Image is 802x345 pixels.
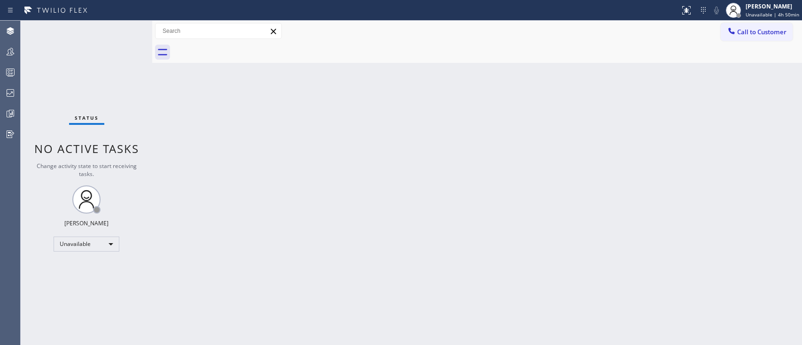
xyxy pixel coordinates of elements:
input: Search [156,23,281,38]
span: Change activity state to start receiving tasks. [37,162,137,178]
span: Status [75,115,99,121]
span: Unavailable | 4h 50min [746,11,799,18]
button: Call to Customer [721,23,793,41]
div: [PERSON_NAME] [746,2,799,10]
button: Mute [710,4,723,17]
div: [PERSON_NAME] [64,219,109,227]
span: No active tasks [34,141,139,156]
span: Call to Customer [737,28,786,36]
div: Unavailable [54,237,119,252]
